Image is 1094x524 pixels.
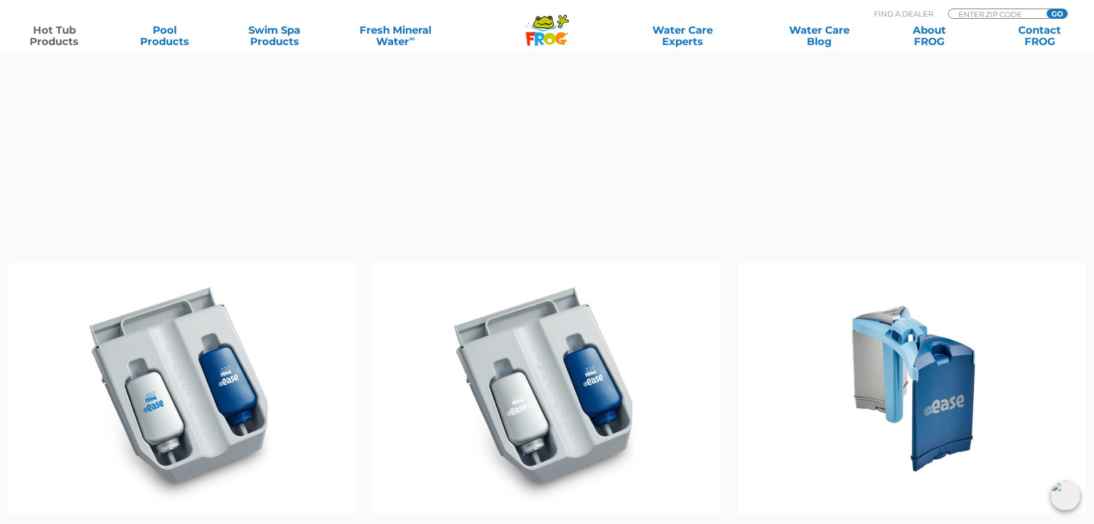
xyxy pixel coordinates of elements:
[9,263,356,514] img: @ease_Bullfrog_FROG @ease R180 for Bullfrog Spas with Filter
[874,9,933,19] p: Find A Dealer
[957,9,1034,19] input: Zip Code Form
[738,263,1085,514] img: Untitled design (94)
[997,25,1083,47] a: ContactFROG
[11,25,97,47] a: Hot TubProducts
[1047,9,1067,18] input: GO
[232,25,317,47] a: Swim SpaProducts
[373,263,721,514] img: @ease_Bullfrog_FROG @easeXL for Bullfrog Spas with Filter
[777,25,862,47] a: Water CareBlog
[121,25,207,47] a: PoolProducts
[1051,481,1080,510] img: openIcon
[342,25,449,47] a: Fresh MineralWater∞
[613,25,752,47] a: Water CareExperts
[409,34,415,43] sup: ∞
[887,25,972,47] a: AboutFROG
